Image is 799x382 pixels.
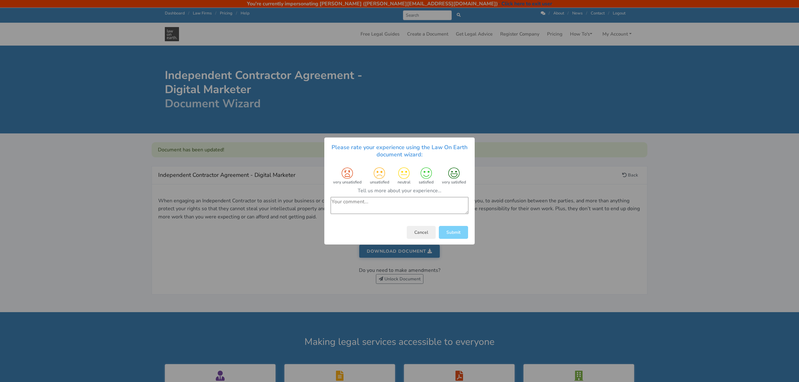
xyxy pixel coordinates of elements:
div: Tell us more about your experience… [331,187,468,194]
small: very unsatisfied [333,179,361,185]
small: satisfied [419,179,433,185]
small: very satisfied [442,179,466,185]
button: Submit [439,226,468,239]
small: unsatisfied [370,179,389,185]
small: neutral [398,179,411,185]
h5: Please rate your experience using the Law On Earth document wizard: [331,144,468,158]
button: Cancel [407,226,436,239]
